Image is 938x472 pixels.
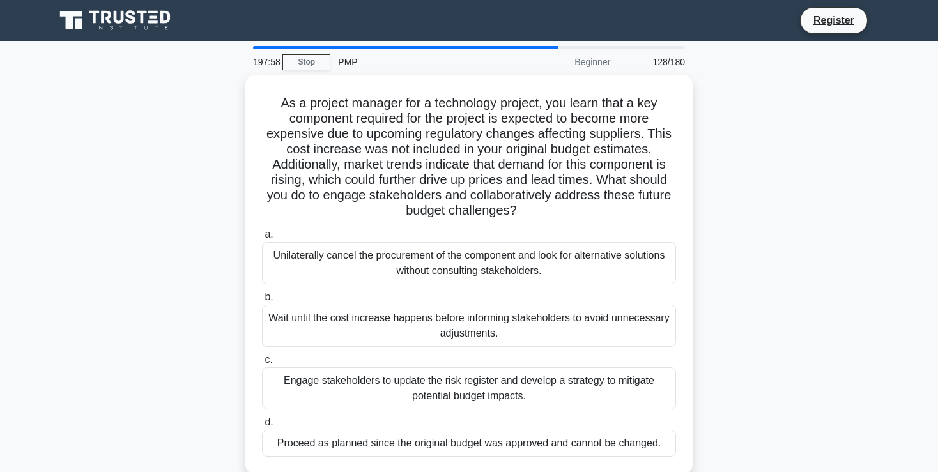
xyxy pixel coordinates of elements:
div: 197:58 [245,49,282,75]
div: Wait until the cost increase happens before informing stakeholders to avoid unnecessary adjustments. [262,305,676,347]
a: Stop [282,54,330,70]
a: Register [806,12,862,28]
div: Unilaterally cancel the procurement of the component and look for alternative solutions without c... [262,242,676,284]
div: Engage stakeholders to update the risk register and develop a strategy to mitigate potential budg... [262,367,676,409]
div: 128/180 [618,49,693,75]
span: d. [265,416,273,427]
span: b. [265,291,273,302]
div: Proceed as planned since the original budget was approved and cannot be changed. [262,430,676,457]
div: Beginner [506,49,618,75]
span: a. [265,229,273,240]
div: PMP [330,49,506,75]
h5: As a project manager for a technology project, you learn that a key component required for the pr... [261,95,677,219]
span: c. [265,354,272,365]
